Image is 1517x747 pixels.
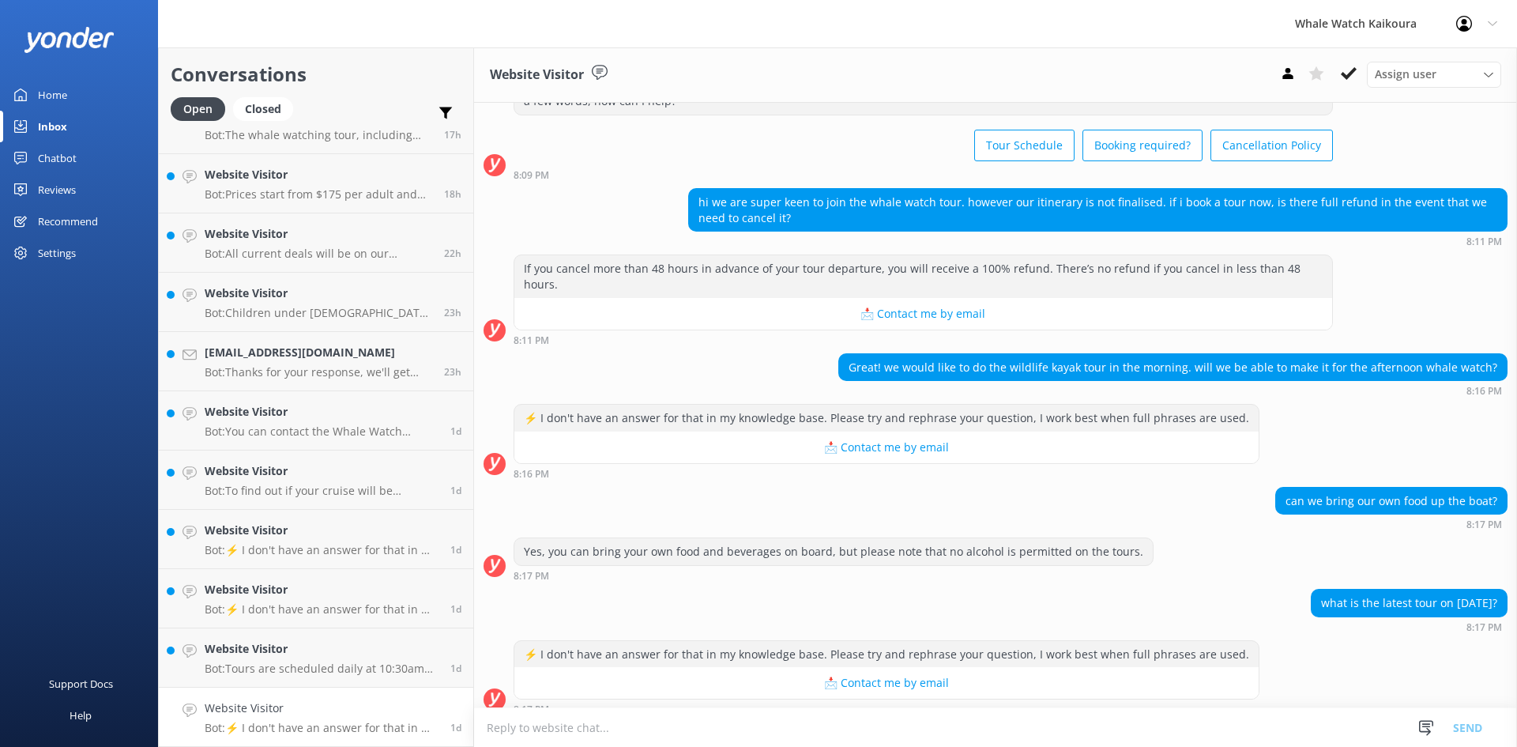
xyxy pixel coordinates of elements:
[205,424,439,439] p: Bot: You can contact the Whale Watch Kaikoura team at [PHONE_NUMBER] or [PHONE_NUMBER] (freephone...
[205,225,432,243] h4: Website Visitor
[205,365,432,379] p: Bot: Thanks for your response, we'll get back to you as soon as we can during opening hours.
[205,700,439,717] h4: Website Visitor
[490,65,584,85] h3: Website Visitor
[49,668,113,700] div: Support Docs
[171,97,225,121] div: Open
[205,543,439,557] p: Bot: ⚡ I don't have an answer for that in my knowledge base. Please try and rephrase your questio...
[205,166,432,183] h4: Website Visitor
[1082,130,1203,161] button: Booking required?
[514,298,1332,330] button: 📩 Contact me by email
[1275,519,1508,530] div: Aug 21 2025 08:17pm (UTC +12:00) Pacific/Auckland
[514,667,1259,699] button: 📩 Contact me by email
[450,484,461,497] span: Aug 22 2025 06:57am (UTC +12:00) Pacific/Auckland
[205,306,432,320] p: Bot: Children under [DEMOGRAPHIC_DATA] are not permitted on our tours. In some cases, the minimum...
[159,451,473,510] a: Website VisitorBot:To find out if your cruise will be cancelled, please check the Cruise Status b...
[514,705,549,715] strong: 8:17 PM
[1375,66,1436,83] span: Assign user
[689,189,1507,231] div: hi we are super keen to join the whale watch tour. however our itinerary is not finalised. if i b...
[159,273,473,332] a: Website VisitorBot:Children under [DEMOGRAPHIC_DATA] are not permitted on our tours. In some case...
[974,130,1075,161] button: Tour Schedule
[205,484,439,498] p: Bot: To find out if your cruise will be cancelled, please check the Cruise Status button at the t...
[205,187,432,202] p: Bot: Prices start from $175 per adult and $60 per child in the Ocean Cabin, with VIP Captain's Ca...
[514,432,1259,463] button: 📩 Contact me by email
[159,213,473,273] a: Website VisitorBot:All current deals will be on our website! To learn more about the discount off...
[159,510,473,569] a: Website VisitorBot:⚡ I don't have an answer for that in my knowledge base. Please try and rephras...
[159,569,473,628] a: Website VisitorBot:⚡ I don't have an answer for that in my knowledge base. Please try and rephras...
[1466,237,1502,247] strong: 8:11 PM
[1367,62,1501,87] div: Assign User
[24,27,115,53] img: yonder-white-logo.png
[233,100,301,117] a: Closed
[514,336,549,345] strong: 8:11 PM
[159,391,473,451] a: Website VisitorBot:You can contact the Whale Watch Kaikoura team at [PHONE_NUMBER] or [PHONE_NUMB...
[205,522,439,539] h4: Website Visitor
[38,237,76,269] div: Settings
[514,255,1332,297] div: If you cancel more than 48 hours in advance of your tour departure, you will receive a 100% refun...
[205,462,439,480] h4: Website Visitor
[1276,488,1507,515] div: can we bring our own food up the boat?
[514,405,1259,432] div: ⚡ I don't have an answer for that in my knowledge base. Please try and rephrase your question, I ...
[1210,130,1333,161] button: Cancellation Policy
[38,174,76,206] div: Reviews
[159,332,473,391] a: [EMAIL_ADDRESS][DOMAIN_NAME]Bot:Thanks for your response, we'll get back to you as soon as we can...
[159,154,473,213] a: Website VisitorBot:Prices start from $175 per adult and $60 per child in the Ocean Cabin, with VI...
[444,365,461,379] span: Aug 22 2025 09:53am (UTC +12:00) Pacific/Auckland
[1312,590,1507,617] div: what is the latest tour on [DATE]?
[205,247,432,261] p: Bot: All current deals will be on our website! To learn more about the discount offered and how t...
[450,602,461,616] span: Aug 22 2025 12:00am (UTC +12:00) Pacific/Auckland
[444,187,461,201] span: Aug 22 2025 03:29pm (UTC +12:00) Pacific/Auckland
[38,79,67,111] div: Home
[444,247,461,260] span: Aug 22 2025 11:36am (UTC +12:00) Pacific/Auckland
[444,306,461,319] span: Aug 22 2025 09:54am (UTC +12:00) Pacific/Auckland
[159,628,473,688] a: Website VisitorBot:Tours are scheduled daily at 10:30am year-round. Extra tours may be added at 0...
[514,334,1333,345] div: Aug 21 2025 08:11pm (UTC +12:00) Pacific/Auckland
[159,688,473,747] a: Website VisitorBot:⚡ I don't have an answer for that in my knowledge base. Please try and rephras...
[514,171,549,180] strong: 8:09 PM
[205,403,439,421] h4: Website Visitor
[514,169,1333,180] div: Aug 21 2025 08:09pm (UTC +12:00) Pacific/Auckland
[839,354,1507,381] div: Great! we would like to do the wildlife kayak tour in the morning. will we be able to make it for...
[1311,621,1508,632] div: Aug 21 2025 08:17pm (UTC +12:00) Pacific/Auckland
[514,641,1259,668] div: ⚡ I don't have an answer for that in my knowledge base. Please try and rephrase your question, I ...
[38,142,77,174] div: Chatbot
[514,538,1153,565] div: Yes, you can bring your own food and beverages on board, but please note that no alcohol is permi...
[838,385,1508,396] div: Aug 21 2025 08:16pm (UTC +12:00) Pacific/Auckland
[450,543,461,556] span: Aug 22 2025 03:38am (UTC +12:00) Pacific/Auckland
[205,344,432,361] h4: [EMAIL_ADDRESS][DOMAIN_NAME]
[514,572,549,581] strong: 8:17 PM
[450,662,461,675] span: Aug 21 2025 11:25pm (UTC +12:00) Pacific/Auckland
[1466,623,1502,632] strong: 8:17 PM
[70,700,92,731] div: Help
[450,721,461,734] span: Aug 21 2025 08:17pm (UTC +12:00) Pacific/Auckland
[205,128,432,142] p: Bot: The whale watching tour, including check-in and transfers, takes approximately 3 hours and 1...
[205,285,432,302] h4: Website Visitor
[1466,387,1502,396] strong: 8:16 PM
[205,640,439,658] h4: Website Visitor
[688,236,1508,247] div: Aug 21 2025 08:11pm (UTC +12:00) Pacific/Auckland
[171,100,233,117] a: Open
[205,662,439,676] p: Bot: Tours are scheduled daily at 10:30am year-round. Extra tours may be added at 07:45 and 13:15...
[1466,520,1502,530] strong: 8:17 PM
[38,206,98,237] div: Recommend
[233,97,293,121] div: Closed
[171,59,461,89] h2: Conversations
[514,470,549,479] strong: 8:16 PM
[514,704,1259,715] div: Aug 21 2025 08:17pm (UTC +12:00) Pacific/Auckland
[450,424,461,438] span: Aug 22 2025 08:31am (UTC +12:00) Pacific/Auckland
[514,570,1154,581] div: Aug 21 2025 08:17pm (UTC +12:00) Pacific/Auckland
[514,468,1259,479] div: Aug 21 2025 08:16pm (UTC +12:00) Pacific/Auckland
[38,111,67,142] div: Inbox
[205,581,439,598] h4: Website Visitor
[205,721,439,735] p: Bot: ⚡ I don't have an answer for that in my knowledge base. Please try and rephrase your questio...
[205,602,439,617] p: Bot: ⚡ I don't have an answer for that in my knowledge base. Please try and rephrase your questio...
[444,128,461,141] span: Aug 22 2025 04:20pm (UTC +12:00) Pacific/Auckland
